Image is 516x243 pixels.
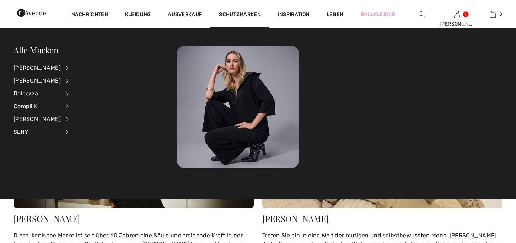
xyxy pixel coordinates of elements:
div: [PERSON_NAME] [14,62,61,74]
img: 250825112724_78e08acc85da6.jpg [177,46,299,168]
div: Compli K [14,100,61,113]
img: 1. Avenue [17,6,46,20]
a: Schutzmarken [219,11,261,19]
span: Inspiration [278,11,310,19]
span: 0 [499,11,502,17]
img: Forschung [419,10,425,19]
div: [PERSON_NAME] [14,214,254,223]
a: Se connecter [454,11,460,17]
div: Dolcezza [14,87,61,100]
a: Leben [327,11,344,18]
a: Ballkleider [361,11,395,18]
a: Kleidung [125,11,151,19]
div: [PERSON_NAME] [440,20,474,28]
img: Meine Infos [454,10,460,19]
div: [PERSON_NAME] [14,113,61,126]
div: [PERSON_NAME] [262,214,502,223]
iframe: Ouvre un widget dans lequel vous pouvez chatter avec l’un de nos agents [468,222,509,239]
div: SLNY [14,126,61,138]
a: Alle Marken [14,44,59,56]
a: Ausverkauf [168,11,202,19]
a: 0 [475,10,510,19]
div: [PERSON_NAME] [14,74,61,87]
a: Nachrichten [71,11,108,19]
img: Mein Warenkorb [490,10,496,19]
